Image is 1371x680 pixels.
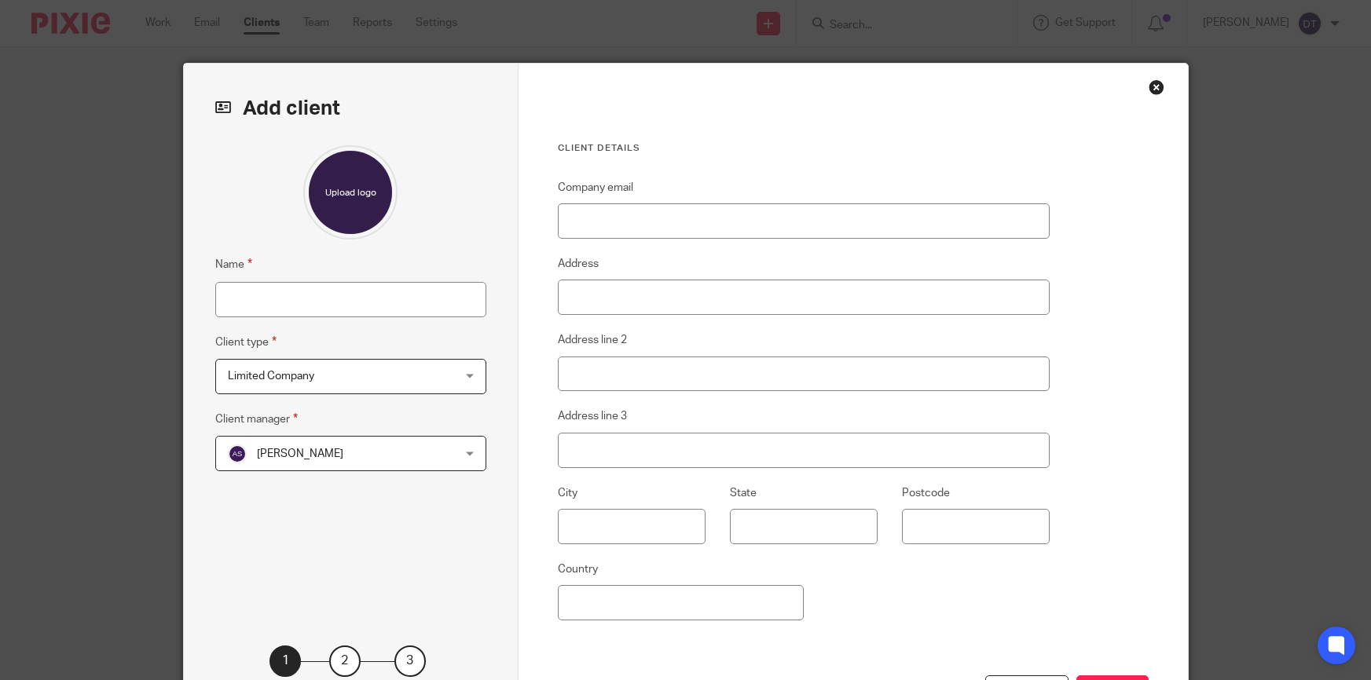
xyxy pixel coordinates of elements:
img: svg%3E [228,444,247,463]
div: Close this dialog window [1149,79,1164,95]
label: Client manager [215,410,298,428]
div: 2 [329,645,361,677]
h2: Add client [215,95,486,122]
h3: Client details [558,142,1050,155]
label: State [730,485,757,501]
label: Client type [215,333,277,351]
span: Limited Company [228,371,314,382]
div: 3 [394,645,426,677]
label: Country [558,561,598,577]
span: [PERSON_NAME] [257,448,343,459]
label: Address [558,256,599,272]
label: Company email [558,180,633,196]
label: Address line 2 [558,332,627,348]
label: Address line 3 [558,408,627,424]
div: 1 [269,645,301,677]
label: City [558,485,577,501]
label: Name [215,255,252,273]
label: Postcode [902,485,950,501]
